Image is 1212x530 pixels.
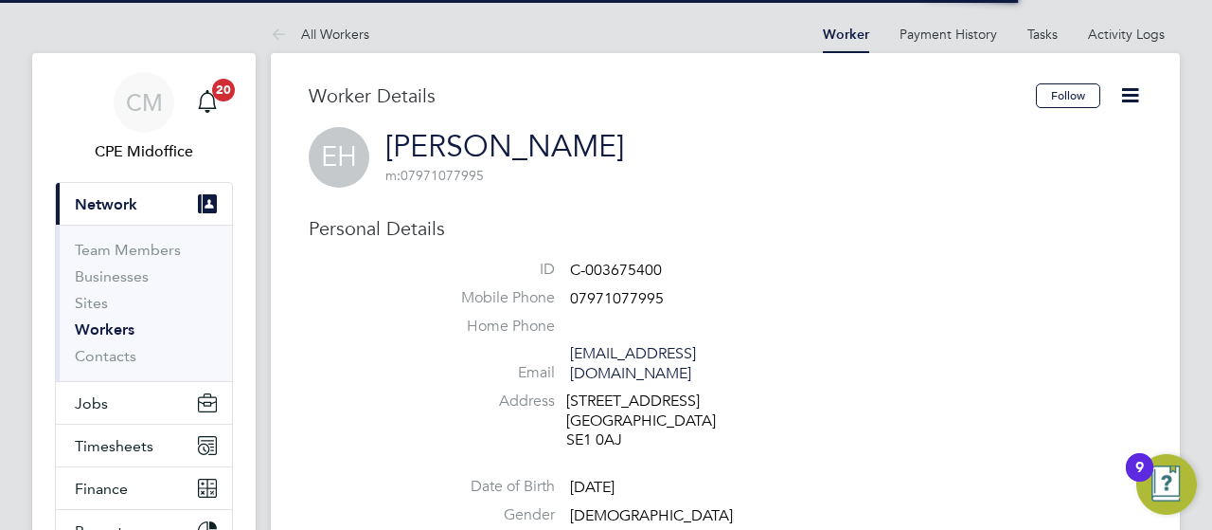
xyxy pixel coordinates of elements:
[422,260,555,280] label: ID
[56,225,232,381] div: Network
[75,394,108,412] span: Jobs
[75,347,136,365] a: Contacts
[566,392,746,450] div: [STREET_ADDRESS] [GEOGRAPHIC_DATA] SE1 0AJ
[309,83,1036,108] h3: Worker Details
[75,320,134,338] a: Workers
[1088,26,1165,43] a: Activity Logs
[570,506,733,525] span: [DEMOGRAPHIC_DATA]
[385,128,624,165] a: [PERSON_NAME]
[385,167,401,184] span: m:
[271,26,369,43] a: All Workers
[422,288,555,308] label: Mobile Phone
[570,261,662,280] span: C-003675400
[1027,26,1058,43] a: Tasks
[570,344,696,383] a: [EMAIL_ADDRESS][DOMAIN_NAME]
[55,72,233,163] a: CMCPE Midoffice
[309,127,369,188] span: EH
[56,183,232,225] button: Network
[56,425,232,466] button: Timesheets
[1036,83,1100,108] button: Follow
[422,317,555,337] label: Home Phone
[56,467,232,509] button: Finance
[309,216,1142,241] h3: Personal Details
[385,167,484,184] span: 07971077995
[75,195,137,213] span: Network
[1136,454,1197,515] button: Open Resource Center, 9 new notifications
[75,267,149,285] a: Businesses
[823,27,869,43] a: Worker
[422,477,555,497] label: Date of Birth
[75,480,128,498] span: Finance
[570,289,664,308] span: 07971077995
[75,294,108,312] a: Sites
[1135,467,1144,492] div: 9
[126,90,163,115] span: CM
[188,72,226,133] a: 20
[422,363,555,383] label: Email
[570,478,615,497] span: [DATE]
[212,79,235,101] span: 20
[900,26,997,43] a: Payment History
[75,437,153,455] span: Timesheets
[75,241,181,259] a: Team Members
[422,505,555,525] label: Gender
[56,382,232,424] button: Jobs
[422,392,555,411] label: Address
[55,140,233,163] span: CPE Midoffice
